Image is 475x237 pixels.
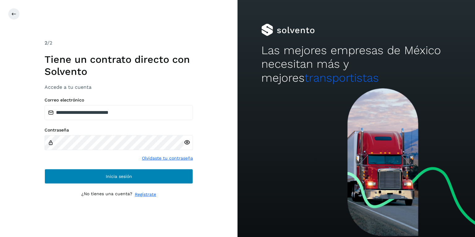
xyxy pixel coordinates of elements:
[45,39,193,47] div: /2
[45,127,193,133] label: Contraseña
[142,155,193,162] a: Olvidaste tu contraseña
[106,174,132,179] span: Inicia sesión
[81,191,132,198] p: ¿No tienes una cuenta?
[305,71,379,84] span: transportistas
[45,84,193,90] h3: Accede a tu cuenta
[45,54,193,77] h1: Tiene un contrato directo con Solvento
[45,169,193,184] button: Inicia sesión
[135,191,156,198] a: Regístrate
[45,97,193,103] label: Correo electrónico
[45,40,47,46] span: 2
[261,44,451,85] h2: Las mejores empresas de México necesitan más y mejores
